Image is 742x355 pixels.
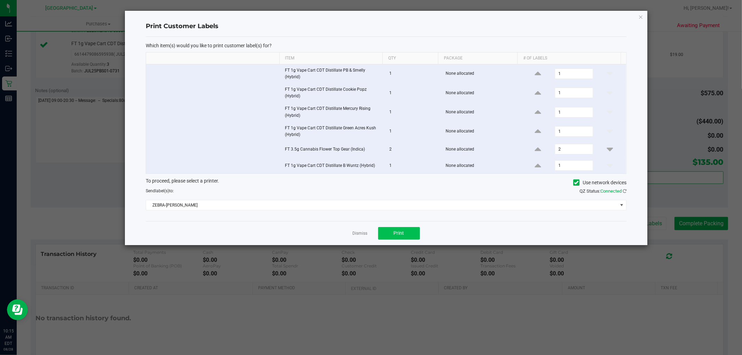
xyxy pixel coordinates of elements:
[385,83,441,103] td: 1
[281,141,385,158] td: FT 3.5g Cannabis Flower Top Gear (Indica)
[385,158,441,174] td: 1
[438,53,517,64] th: Package
[441,122,522,141] td: None allocated
[281,64,385,83] td: FT 1g Vape Cart CDT Distillate PB & Smelly (Hybrid)
[441,103,522,122] td: None allocated
[441,158,522,174] td: None allocated
[580,188,627,194] span: QZ Status:
[517,53,620,64] th: # of labels
[146,188,174,193] span: Send to:
[141,177,632,188] div: To proceed, please select a printer.
[378,227,420,240] button: Print
[281,158,385,174] td: FT 1g Vape Cart CDT Distillate B Wuntz (Hybrid)
[146,200,617,210] span: ZEBRA-[PERSON_NAME]
[146,22,627,31] h4: Print Customer Labels
[7,299,28,320] iframe: Resource center
[385,103,441,122] td: 1
[385,122,441,141] td: 1
[353,231,368,236] a: Dismiss
[382,53,438,64] th: Qty
[441,64,522,83] td: None allocated
[600,188,622,194] span: Connected
[281,83,385,103] td: FT 1g Vape Cart CDT Distillate Cookie Popz (Hybrid)
[279,53,382,64] th: Item
[394,230,404,236] span: Print
[155,188,169,193] span: label(s)
[281,103,385,122] td: FT 1g Vape Cart CDT Distillate Mercury Rising (Hybrid)
[281,122,385,141] td: FT 1g Vape Cart CDT Distillate Green Acres Kush (Hybrid)
[146,42,627,49] p: Which item(s) would you like to print customer label(s) for?
[385,141,441,158] td: 2
[441,83,522,103] td: None allocated
[385,64,441,83] td: 1
[441,141,522,158] td: None allocated
[573,179,627,186] label: Use network devices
